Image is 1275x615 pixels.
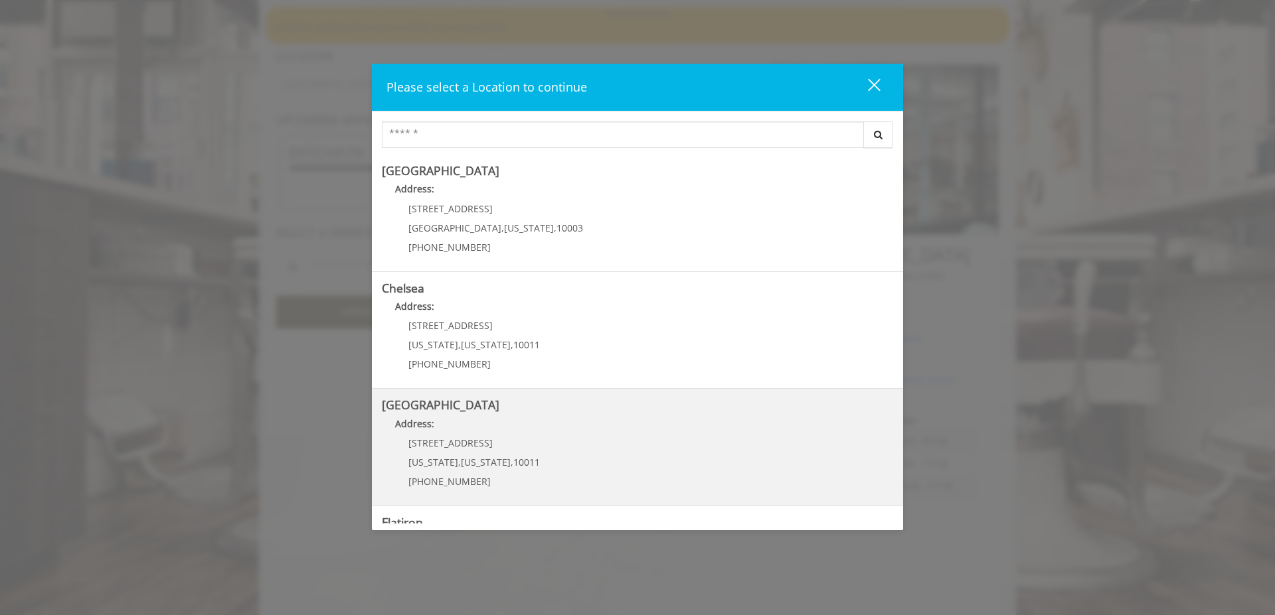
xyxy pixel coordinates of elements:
[408,456,458,468] span: [US_STATE]
[382,514,423,530] b: Flatiron
[408,358,491,370] span: [PHONE_NUMBER]
[556,222,583,234] span: 10003
[382,280,424,296] b: Chelsea
[554,222,556,234] span: ,
[408,319,493,332] span: [STREET_ADDRESS]
[382,121,864,148] input: Search Center
[504,222,554,234] span: [US_STATE]
[395,300,434,312] b: Address:
[843,74,889,101] button: close dialog
[408,475,491,488] span: [PHONE_NUMBER]
[382,121,893,155] div: Center Select
[395,417,434,430] b: Address:
[395,182,434,195] b: Address:
[461,338,511,351] span: [US_STATE]
[511,338,513,351] span: ,
[408,222,501,234] span: [GEOGRAPHIC_DATA]
[511,456,513,468] span: ,
[458,456,461,468] span: ,
[386,79,587,95] span: Please select a Location to continue
[408,202,493,215] span: [STREET_ADDRESS]
[382,163,499,178] b: [GEOGRAPHIC_DATA]
[513,338,540,351] span: 10011
[382,397,499,413] b: [GEOGRAPHIC_DATA]
[458,338,461,351] span: ,
[513,456,540,468] span: 10011
[871,130,886,139] i: Search button
[408,241,491,253] span: [PHONE_NUMBER]
[408,338,458,351] span: [US_STATE]
[408,437,493,449] span: [STREET_ADDRESS]
[461,456,511,468] span: [US_STATE]
[501,222,504,234] span: ,
[853,78,879,98] div: close dialog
